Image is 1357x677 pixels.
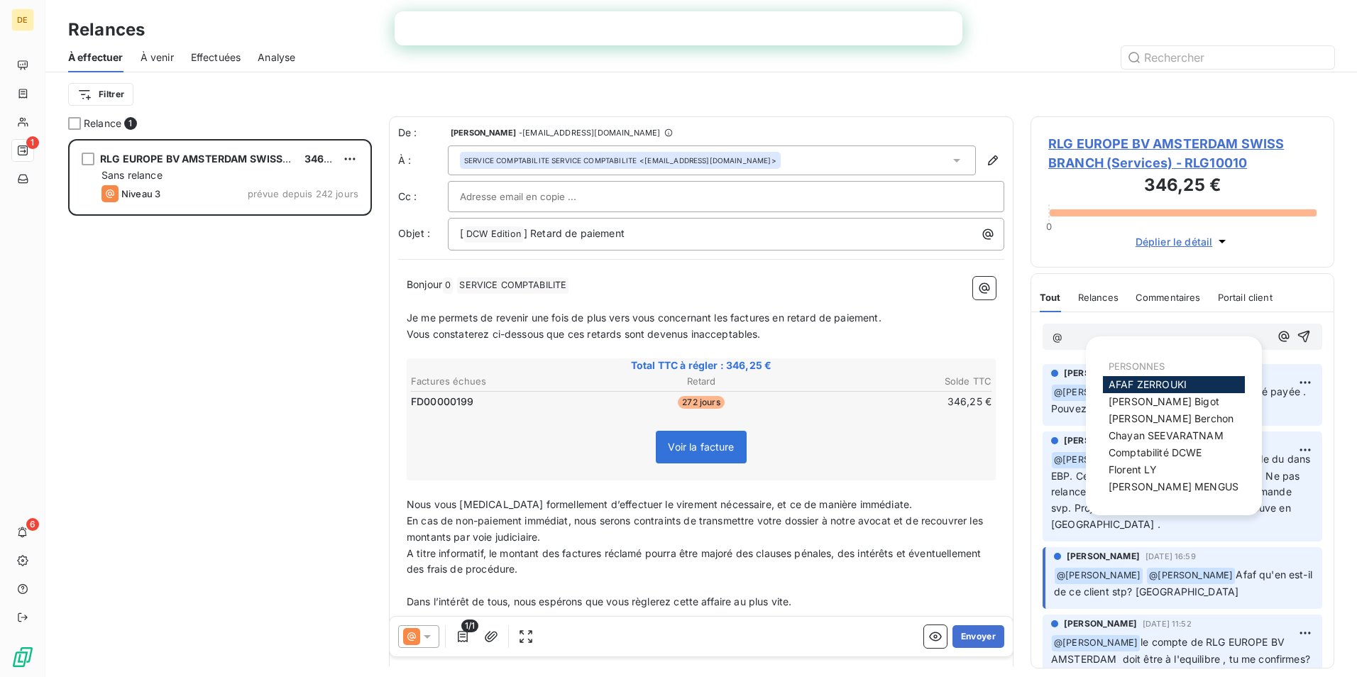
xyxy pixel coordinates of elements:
span: @ [1053,331,1062,343]
span: Florent LY [1109,463,1158,475]
span: ] Retard de paiement [524,227,625,239]
span: @ [PERSON_NAME] [1052,452,1140,468]
label: Cc : [398,189,448,204]
span: SERVICE COMPTABILITE SERVICE COMPTABILITE [464,155,637,165]
span: 0 [1046,221,1052,232]
span: Afaf qu'en est-il de ce client stp? [GEOGRAPHIC_DATA] [1054,568,1315,598]
button: Déplier le détail [1131,233,1234,250]
span: [PERSON_NAME] [1064,434,1137,447]
span: Voir la facture [668,441,734,453]
span: [PERSON_NAME] [451,128,516,137]
span: Tout [1040,292,1061,303]
span: - [EMAIL_ADDRESS][DOMAIN_NAME] [519,128,660,137]
span: Je me permets de revenir une fois de plus vers vous concernant les factures en retard de paiement. [407,312,881,324]
span: Vous constaterez ci-dessous que ces retards sont devenus inacceptables. [407,328,761,340]
span: Relances [1078,292,1119,303]
span: FD00000199 [411,395,474,409]
span: SERVICE COMPTABILITE [457,277,568,294]
div: DE [11,9,34,31]
span: [PERSON_NAME] [1067,550,1140,563]
span: [ [460,227,463,239]
th: Factures échues [410,374,603,389]
iframe: Intercom live chat [1309,629,1343,663]
span: Niveau 3 [121,188,160,199]
span: Dans l’intérêt de tous, nous espérons que vous règlerez cette affaire au plus vite. [407,595,791,607]
input: Rechercher [1121,46,1334,69]
span: Total TTC à régler : 346,25 € [409,358,994,373]
span: @ [PERSON_NAME] [1052,635,1140,651]
span: De : [398,126,448,140]
input: Adresse email en copie ... [460,186,612,207]
span: @ [PERSON_NAME] [1055,568,1143,584]
span: Bonjour [407,278,442,290]
span: Effectuées [191,50,241,65]
span: 1 [26,136,39,149]
span: 346,25 € [304,153,350,165]
span: [PERSON_NAME] Bigot [1109,395,1219,407]
span: @ [PERSON_NAME] [1147,568,1235,584]
span: [PERSON_NAME] MENGUS [1109,480,1238,492]
td: 346,25 € [799,394,992,409]
span: Analyse [258,50,295,65]
h3: Relances [68,17,145,43]
span: 272 jours [678,396,724,409]
span: A titre informatif, le montant des factures réclamé pourra être majoré des clauses pénales, des i... [407,547,984,576]
button: Envoyer [952,625,1004,648]
button: Filtrer [68,83,133,106]
span: RLG EUROPE BV AMSTERDAM SWISS BRANCH (Services) [100,153,380,165]
span: AFAF ZERROUKI [1109,378,1187,390]
span: [PERSON_NAME] [1064,617,1137,630]
span: Comptabilité DCWE [1109,446,1202,458]
span: en gescom la facture a été payée . Pouvez-vousfaire la regule sur LEanpay? [1051,385,1309,414]
span: 1/1 [461,620,478,632]
span: [DATE] 11:52 [1143,620,1192,628]
span: RLG EUROPE BV AMSTERDAM SWISS BRANCH (Services) - RLG10010 [1048,134,1317,172]
div: grid [68,139,372,677]
span: En cas de non-paiement immédiat, nous serons contraints de transmettre votre dossier à notre avoc... [407,514,986,543]
span: Chayan SEEVARATNAM [1109,429,1224,441]
img: Logo LeanPay [11,646,34,668]
span: Déplier le détail [1136,234,1213,249]
span: 6 [26,518,39,531]
span: [DATE] 16:59 [1146,552,1196,561]
iframe: Intercom live chat bannière [395,11,962,45]
label: À : [398,153,448,167]
th: Retard [605,374,798,389]
span: Relance [84,116,121,131]
span: Sans relance [101,169,163,181]
span: Portail client [1218,292,1273,303]
span: [PERSON_NAME] Berchon [1109,412,1234,424]
span: Nous vous [MEDICAL_DATA] formellement d’effectuer le virement nécessaire, et ce de manière immédi... [407,498,912,510]
span: Objet : [398,227,430,239]
h3: 346,25 € [1048,172,1317,201]
div: <[EMAIL_ADDRESS][DOMAIN_NAME]> [464,155,776,165]
span: À venir [141,50,174,65]
th: Solde TTC [799,374,992,389]
span: À effectuer [68,50,123,65]
span: PERSONNES [1109,360,1165,372]
span: Commentaires [1136,292,1201,303]
span: 0 [443,277,453,294]
span: [PERSON_NAME] [1064,367,1137,380]
span: prévue depuis 242 jours [248,188,358,199]
span: la FD 199 n' a pas de solde du dans EBP. Ce n'est pas un pb de rapprochement. Ne pas relancer l'a... [1051,453,1314,531]
span: @ [PERSON_NAME] [1052,385,1140,401]
span: 1 [124,117,137,130]
span: DCW Edition [464,226,523,243]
